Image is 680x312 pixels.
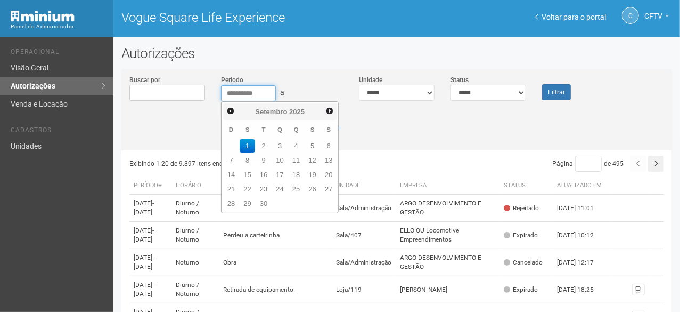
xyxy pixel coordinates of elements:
[450,75,469,85] label: Status
[224,168,239,181] a: 14
[256,182,272,196] a: 23
[553,195,611,222] td: [DATE] 11:01
[171,222,219,249] td: Diurno / Noturno
[129,276,171,303] td: [DATE]
[219,276,332,303] td: Retirada de equipamento.
[134,281,154,298] span: - [DATE]
[11,22,105,31] div: Painel do Administrador
[504,231,538,240] div: Expirado
[256,108,288,116] span: Setembro
[321,154,337,167] a: 13
[289,139,304,153] a: 4
[294,126,299,133] span: Quinta
[396,222,500,249] td: ELLO OU Locomotive Empreendimentos
[240,182,255,196] a: 22
[310,126,315,133] span: Sexta
[171,276,219,303] td: Diurno / Noturno
[277,126,282,133] span: Quarta
[289,108,305,116] span: 2025
[224,197,239,210] a: 28
[240,197,255,210] a: 29
[332,276,396,303] td: Loja/119
[552,160,624,167] span: Página de 495
[219,249,332,276] td: Obra
[129,195,171,222] td: [DATE]
[134,199,154,216] span: - [DATE]
[240,154,255,167] a: 8
[553,249,611,276] td: [DATE] 12:17
[129,249,171,276] td: [DATE]
[129,156,398,172] div: Exibindo 1-20 de 9.897 itens encontrados
[504,285,538,294] div: Expirado
[332,195,396,222] td: Sala/Administração
[219,195,332,222] td: mudança
[219,222,332,249] td: Perdeu a carteirinha
[171,177,219,195] th: Horário
[535,13,606,21] a: Voltar para o portal
[553,276,611,303] td: [DATE] 18:25
[121,45,672,61] h2: Autorizações
[224,105,236,117] a: Anterior
[256,139,272,153] a: 2
[289,154,304,167] a: 11
[305,168,321,181] a: 19
[11,48,105,59] li: Operacional
[129,222,171,249] td: [DATE]
[11,126,105,138] li: Cadastros
[289,168,304,181] a: 18
[332,249,396,276] td: Sala/Administração
[229,126,233,133] span: Domingo
[499,177,553,195] th: Status
[134,254,154,270] span: - [DATE]
[129,177,171,195] th: Período
[542,84,571,100] button: Filtrar
[504,258,543,267] div: Cancelado
[224,154,239,167] a: 7
[134,227,154,243] span: - [DATE]
[289,182,304,196] a: 25
[504,204,539,213] div: Rejeitado
[396,177,500,195] th: Empresa
[553,222,611,249] td: [DATE] 10:12
[325,107,334,115] span: Próximo
[256,197,272,210] a: 30
[622,7,639,24] a: C
[171,195,219,222] td: Diurno / Noturno
[323,105,335,117] a: Próximo
[305,154,321,167] a: 12
[644,13,669,22] a: CFTV
[221,75,243,85] label: Período
[219,177,332,195] th: Motivo
[272,139,288,153] a: 3
[226,107,235,115] span: Anterior
[129,75,160,85] label: Buscar por
[321,182,337,196] a: 27
[326,126,331,133] span: Sábado
[332,177,396,195] th: Unidade
[256,168,272,181] a: 16
[553,177,611,195] th: Atualizado em
[171,249,219,276] td: Noturno
[272,154,288,167] a: 10
[262,126,266,133] span: Terça
[121,11,389,25] h1: Vogue Square Life Experience
[396,276,500,303] td: [PERSON_NAME]
[332,222,396,249] td: Sala/407
[396,195,500,222] td: ARGO DESENVOLVIMENTO E GESTÃO
[644,2,662,20] span: CFTV
[280,88,284,97] span: a
[321,139,337,153] a: 6
[256,154,272,167] a: 9
[305,182,321,196] a: 26
[11,11,75,22] img: Minium
[224,182,239,196] a: 21
[321,168,337,181] a: 20
[359,75,382,85] label: Unidade
[240,139,255,153] a: 1
[240,168,255,181] a: 15
[305,139,321,153] a: 5
[272,168,288,181] a: 17
[272,182,288,196] a: 24
[245,126,250,133] span: Segunda
[396,249,500,276] td: ARGO DESENVOLVIMENTO E GESTÃO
